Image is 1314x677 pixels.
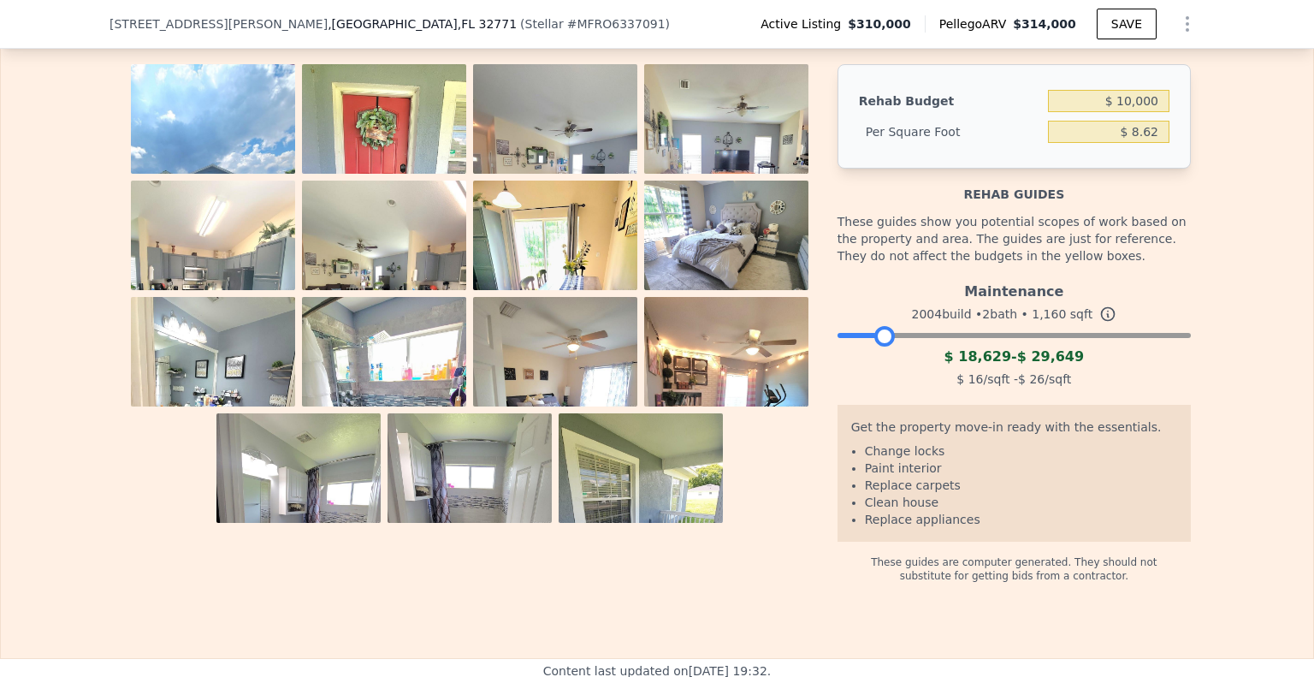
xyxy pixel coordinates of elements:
img: Property Photo 5 [131,181,295,400]
span: $314,000 [1013,17,1076,31]
img: Property Photo 3 [473,64,637,283]
span: $ 16 [956,372,983,386]
div: These guides show you potential scopes of work based on the property and area. The guides are jus... [838,203,1191,275]
span: 1,160 [1032,307,1066,321]
img: Property Photo 11 [473,297,637,516]
img: Property Photo 1 [131,64,295,251]
li: Replace appliances [865,511,1177,528]
span: $310,000 [848,15,911,33]
li: Paint interior [865,460,1177,477]
div: These guides are computer generated. They should not substitute for getting bids from a contractor. [838,542,1191,583]
div: Maintenance [838,275,1191,302]
li: Clean house [865,494,1177,511]
div: /sqft - /sqft [838,367,1191,391]
img: Property Photo 13 [216,413,381,632]
span: # MFRO6337091 [567,17,666,31]
img: Property Photo 12 [644,297,808,516]
div: Get the property move-in ready with the essentials. [851,419,1177,442]
img: Property Photo 9 [131,297,295,516]
img: Property Photo 6 [302,181,466,400]
div: Per Square Foot [859,116,1041,147]
div: Rehab Budget [859,86,1041,116]
img: Property Photo 14 [388,413,552,632]
span: Active Listing [761,15,848,33]
img: Property Photo 10 [302,297,466,516]
span: Pellego ARV [939,15,1014,33]
div: Rehab guides [838,169,1191,203]
span: , FL 32771 [458,17,517,31]
img: Property Photo 7 [473,181,637,400]
button: Show Options [1170,7,1204,41]
img: Property Photo 2 [302,64,466,283]
button: SAVE [1097,9,1157,39]
span: $ 26 [1018,372,1045,386]
span: , [GEOGRAPHIC_DATA] [328,15,517,33]
span: $ 18,629 [944,348,1011,365]
span: [STREET_ADDRESS][PERSON_NAME] [109,15,328,33]
div: ( ) [520,15,670,33]
li: Replace carpets [865,477,1177,494]
img: Property Photo 8 [644,181,808,304]
span: Stellar [525,17,564,31]
span: $ 29,649 [1017,348,1084,365]
div: 2004 build • 2 bath • sqft [838,302,1191,326]
div: - [838,347,1191,367]
img: Property Photo 4 [644,64,808,283]
img: Property Photo 15 [559,413,723,632]
li: Change locks [865,442,1177,460]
